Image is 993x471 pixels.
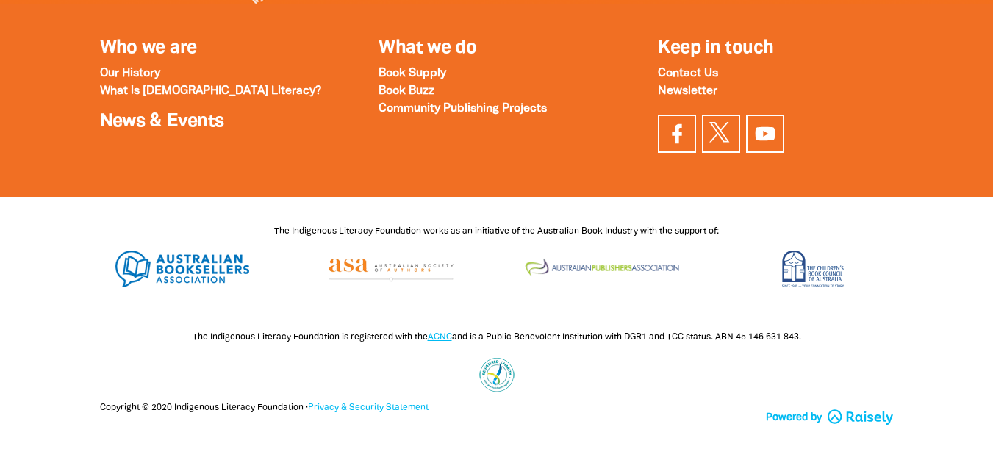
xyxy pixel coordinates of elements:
[100,68,160,79] a: Our History
[308,403,429,411] a: Privacy & Security Statement
[193,333,801,341] span: The Indigenous Literacy Foundation is registered with the and is a Public Benevolent Institution ...
[100,40,197,57] a: Who we are
[658,86,717,96] a: Newsletter
[100,113,224,130] a: News & Events
[100,403,429,411] span: Copyright © 2020 Indigenous Literacy Foundation ·
[766,410,894,425] a: Powered by
[702,115,740,153] a: Find us on Twitter
[379,68,446,79] a: Book Supply
[379,40,476,57] a: What we do
[658,40,773,57] span: Keep in touch
[100,86,321,96] a: What is [DEMOGRAPHIC_DATA] Literacy?
[428,333,452,341] a: ACNC
[379,104,547,114] a: Community Publishing Projects
[658,68,718,79] a: Contact Us
[746,115,784,153] a: Find us on YouTube
[379,86,434,96] a: Book Buzz
[658,115,696,153] a: Visit our facebook page
[274,227,719,235] span: The Indigenous Literacy Foundation works as an initiative of the Australian Book Industry with th...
